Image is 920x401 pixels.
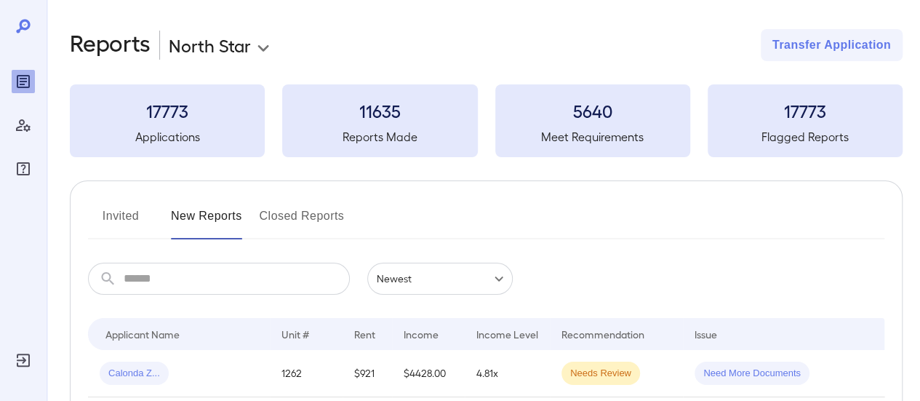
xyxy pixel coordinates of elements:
[354,325,377,343] div: Rent
[12,114,35,137] div: Manage Users
[343,350,392,397] td: $921
[70,84,903,157] summary: 17773Applications11635Reports Made5640Meet Requirements17773Flagged Reports
[12,157,35,180] div: FAQ
[708,99,903,122] h3: 17773
[281,325,309,343] div: Unit #
[70,29,151,61] h2: Reports
[260,205,345,239] button: Closed Reports
[88,205,153,239] button: Invited
[561,367,640,381] span: Needs Review
[495,99,690,122] h3: 5640
[495,128,690,146] h5: Meet Requirements
[100,367,169,381] span: Calonda Z...
[367,263,513,295] div: Newest
[169,33,251,57] p: North Star
[171,205,242,239] button: New Reports
[561,325,644,343] div: Recommendation
[392,350,465,397] td: $4428.00
[761,29,903,61] button: Transfer Application
[282,128,477,146] h5: Reports Made
[70,128,265,146] h5: Applications
[404,325,439,343] div: Income
[695,325,718,343] div: Issue
[270,350,343,397] td: 1262
[476,325,538,343] div: Income Level
[708,128,903,146] h5: Flagged Reports
[695,367,809,381] span: Need More Documents
[12,349,35,372] div: Log Out
[282,99,477,122] h3: 11635
[105,325,180,343] div: Applicant Name
[465,350,550,397] td: 4.81x
[70,99,265,122] h3: 17773
[12,70,35,93] div: Reports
